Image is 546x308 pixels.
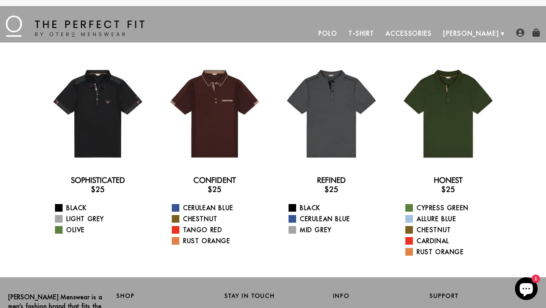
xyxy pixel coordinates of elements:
h3: $25 [162,185,267,194]
a: Black [289,203,384,212]
img: user-account-icon.png [516,28,524,37]
a: Polo [313,24,343,42]
a: Confident [193,176,236,185]
h2: Shop [116,292,213,299]
h2: Support [430,292,538,299]
a: Sophisticated [71,176,125,185]
a: Light Grey [55,214,150,223]
img: The Perfect Fit - by Otero Menswear - Logo [6,16,144,37]
a: Cerulean Blue [289,214,384,223]
a: Honest [434,176,463,185]
a: Black [55,203,150,212]
a: T-Shirt [343,24,380,42]
img: shopping-bag-icon.png [532,28,540,37]
a: [PERSON_NAME] [438,24,505,42]
a: Chestnut [405,225,500,234]
a: Cardinal [405,236,500,245]
a: Accessories [380,24,438,42]
h3: $25 [45,185,150,194]
h2: Stay in Touch [224,292,321,299]
h3: $25 [279,185,384,194]
a: Tango Red [172,225,267,234]
a: Mid Grey [289,225,384,234]
a: Rust Orange [405,247,500,256]
a: Olive [55,225,150,234]
inbox-online-store-chat: Shopify online store chat [513,277,540,302]
a: Cerulean Blue [172,203,267,212]
h2: Info [333,292,430,299]
a: Chestnut [172,214,267,223]
a: Rust Orange [172,236,267,245]
h3: $25 [396,185,500,194]
a: Allure Blue [405,214,500,223]
a: Refined [317,176,346,185]
a: Cypress Green [405,203,500,212]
